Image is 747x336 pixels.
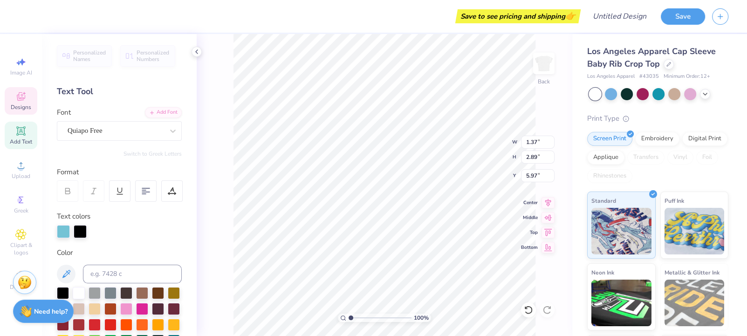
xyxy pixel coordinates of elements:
div: Applique [587,151,624,165]
span: Center [521,199,538,206]
label: Text colors [57,211,90,222]
span: Top [521,229,538,236]
span: Los Angeles Apparel [587,73,635,81]
span: Personalized Names [73,49,106,62]
span: Los Angeles Apparel Cap Sleeve Baby Rib Crop Top [587,46,716,69]
button: Save [661,8,705,25]
div: Digital Print [682,132,727,146]
span: Clipart & logos [5,241,37,256]
div: Rhinestones [587,169,632,183]
span: Upload [12,172,30,180]
input: Untitled Design [585,7,654,26]
div: Print Type [587,113,728,124]
span: Decorate [10,283,32,291]
span: Designs [11,103,31,111]
div: Format [57,167,183,178]
div: Back [538,77,550,86]
div: Add Font [145,107,182,118]
span: Add Text [10,138,32,145]
span: 100 % [414,314,429,322]
span: Image AI [10,69,32,76]
span: Metallic & Glitter Ink [665,267,720,277]
span: Standard [591,196,616,206]
span: Minimum Order: 12 + [664,73,710,81]
div: Color [57,247,182,258]
img: Neon Ink [591,280,651,326]
span: # 43035 [639,73,659,81]
span: 👉 [565,10,576,21]
img: Puff Ink [665,208,725,254]
span: Middle [521,214,538,221]
div: Save to see pricing and shipping [458,9,578,23]
button: Switch to Greek Letters [123,150,182,158]
img: Metallic & Glitter Ink [665,280,725,326]
input: e.g. 7428 c [83,265,182,283]
span: Personalized Numbers [137,49,170,62]
div: Foil [696,151,718,165]
label: Font [57,107,71,118]
div: Text Tool [57,85,182,98]
div: Screen Print [587,132,632,146]
div: Embroidery [635,132,679,146]
span: Puff Ink [665,196,684,206]
div: Transfers [627,151,665,165]
span: Bottom [521,244,538,251]
img: Standard [591,208,651,254]
strong: Need help? [34,307,68,316]
div: Vinyl [667,151,693,165]
img: Back [535,54,553,73]
span: Neon Ink [591,267,614,277]
span: Greek [14,207,28,214]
